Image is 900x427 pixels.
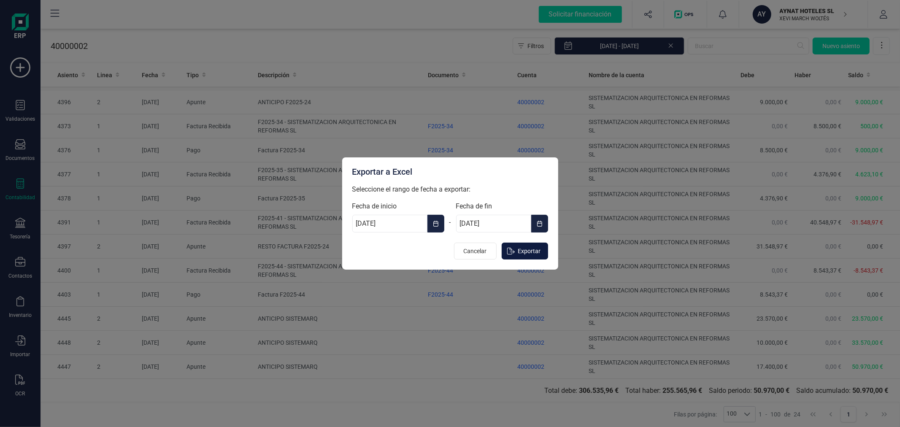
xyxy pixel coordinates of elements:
[502,243,548,259] button: Exportar
[464,247,487,255] span: Cancelar
[352,166,548,178] div: Exportar a Excel
[456,201,548,211] label: Fecha de fin
[531,215,548,232] button: Choose Date
[518,247,541,255] span: Exportar
[352,215,427,232] input: dd/mm/aaaa
[454,243,497,259] button: Cancelar
[427,215,444,232] button: Choose Date
[352,201,444,211] label: Fecha de inicio
[456,215,531,232] input: dd/mm/aaaa
[444,212,456,232] div: -
[352,184,548,195] p: Seleccione el rango de fecha a exportar:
